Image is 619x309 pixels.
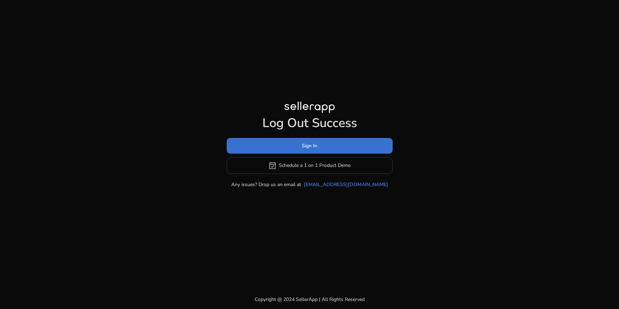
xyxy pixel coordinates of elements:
[227,116,393,131] h1: Log Out Success
[268,161,277,170] span: event_available
[304,181,388,188] a: [EMAIL_ADDRESS][DOMAIN_NAME]
[231,181,301,188] p: Any issues? Drop us an email at
[227,157,393,174] button: event_availableSchedule a 1 on 1 Product Demo
[227,138,393,154] button: Sign In
[302,142,317,149] span: Sign In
